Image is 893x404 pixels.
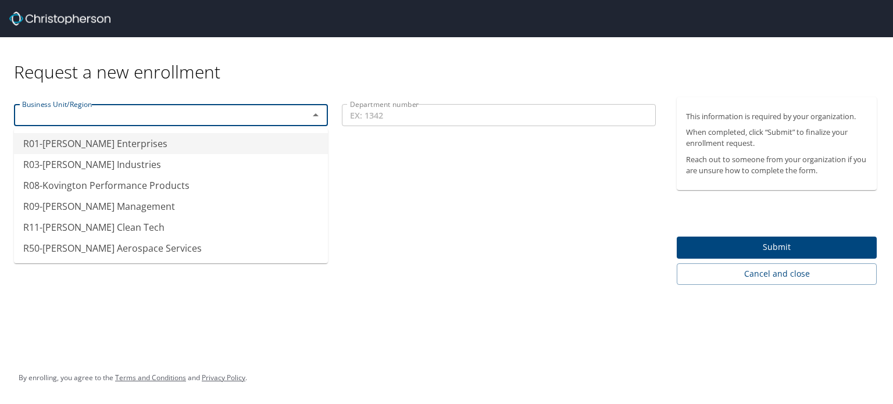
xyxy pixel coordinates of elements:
[342,104,656,126] input: EX: 1342
[9,12,110,26] img: cbt logo
[14,238,328,259] li: R50-[PERSON_NAME] Aerospace Services
[19,363,247,392] div: By enrolling, you agree to the and .
[14,175,328,196] li: R08-Kovington Performance Products
[677,263,877,285] button: Cancel and close
[686,267,867,281] span: Cancel and close
[115,373,186,382] a: Terms and Conditions
[686,240,867,255] span: Submit
[14,154,328,175] li: R03-[PERSON_NAME] Industries
[686,127,867,149] p: When completed, click “Submit” to finalize your enrollment request.
[14,217,328,238] li: R11-[PERSON_NAME] Clean Tech
[686,154,867,176] p: Reach out to someone from your organization if you are unsure how to complete the form.
[14,37,886,83] div: Request a new enrollment
[308,107,324,123] button: Close
[677,237,877,259] button: Submit
[202,373,245,382] a: Privacy Policy
[686,111,867,122] p: This information is required by your organization.
[14,196,328,217] li: R09-[PERSON_NAME] Management
[14,133,328,154] li: R01-[PERSON_NAME] Enterprises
